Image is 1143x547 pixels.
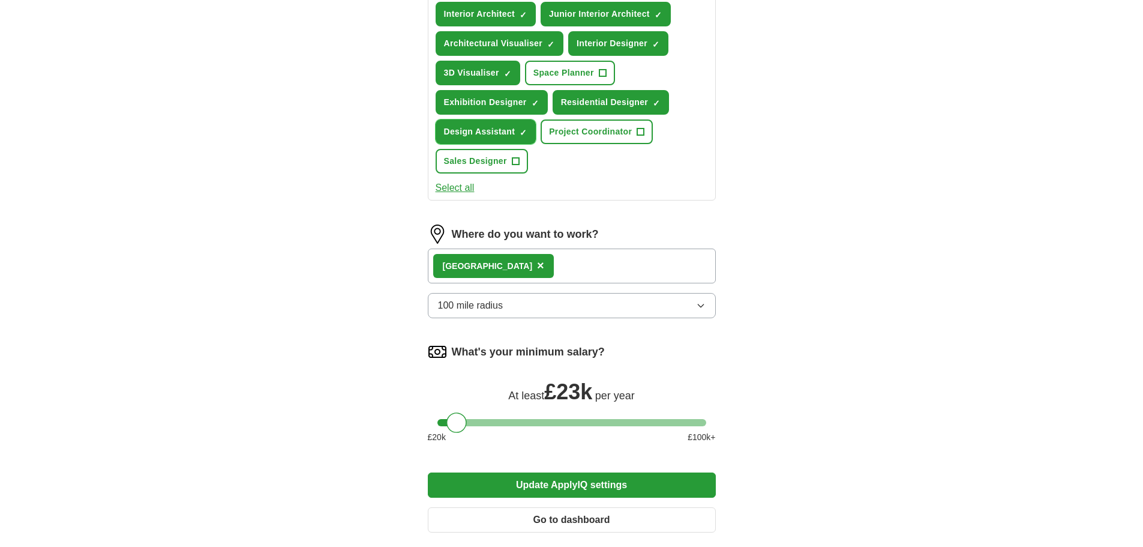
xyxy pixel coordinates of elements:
[561,96,649,109] span: Residential Designer
[438,298,503,313] span: 100 mile radius
[436,2,536,26] button: Interior Architect✓
[444,96,527,109] span: Exhibition Designer
[520,10,527,20] span: ✓
[452,226,599,243] label: Where do you want to work?
[652,40,659,49] span: ✓
[444,67,499,79] span: 3D Visualiser
[428,507,716,533] button: Go to dashboard
[688,431,715,444] span: £ 100 k+
[549,8,650,20] span: Junior Interior Architect
[541,2,671,26] button: Junior Interior Architect✓
[444,37,543,50] span: Architectural Visualiser
[553,90,670,115] button: Residential Designer✓
[525,61,615,85] button: Space Planner
[541,119,653,144] button: Project Coordinator
[443,260,533,273] div: [GEOGRAPHIC_DATA]
[577,37,647,50] span: Interior Designer
[436,181,475,195] button: Select all
[444,155,507,168] span: Sales Designer
[436,31,564,56] button: Architectural Visualiser✓
[549,125,632,138] span: Project Coordinator
[533,67,594,79] span: Space Planner
[537,257,544,275] button: ×
[436,149,528,174] button: Sales Designer
[444,125,515,138] span: Design Assistant
[452,344,605,360] label: What's your minimum salary?
[544,379,592,404] span: £ 23k
[537,259,544,272] span: ×
[595,390,635,402] span: per year
[547,40,554,49] span: ✓
[532,98,539,108] span: ✓
[653,98,660,108] span: ✓
[508,390,544,402] span: At least
[436,119,536,144] button: Design Assistant✓
[504,69,511,79] span: ✓
[655,10,662,20] span: ✓
[444,8,515,20] span: Interior Architect
[436,90,548,115] button: Exhibition Designer✓
[428,225,447,244] img: location.png
[568,31,668,56] button: Interior Designer✓
[520,128,527,138] span: ✓
[428,293,716,318] button: 100 mile radius
[436,61,520,85] button: 3D Visualiser✓
[428,473,716,498] button: Update ApplyIQ settings
[428,431,446,444] span: £ 20 k
[428,342,447,361] img: salary.png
